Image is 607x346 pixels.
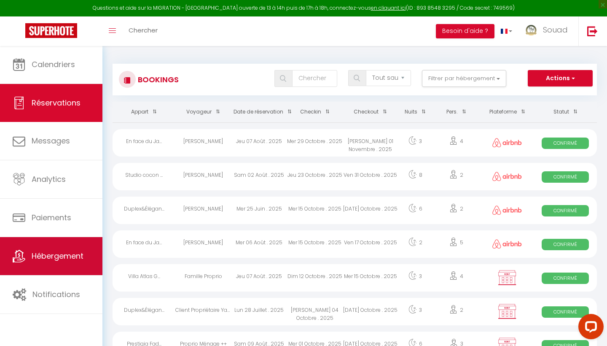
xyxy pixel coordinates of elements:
[572,311,607,346] iframe: LiveChat chat widget
[534,102,597,122] th: Sort by status
[543,24,568,35] span: Souad
[25,23,77,38] img: Super Booking
[136,70,179,89] h3: Bookings
[371,4,406,11] a: en cliquant ici
[436,24,494,38] button: Besoin d'aide ?
[287,102,343,122] th: Sort by checkin
[32,289,80,300] span: Notifications
[422,70,506,87] button: Filtrer par hébergement
[113,102,175,122] th: Sort by rentals
[231,102,287,122] th: Sort by booking date
[525,24,537,36] img: ...
[528,70,593,87] button: Actions
[292,70,337,87] input: Chercher
[587,26,598,36] img: logout
[32,251,83,261] span: Hébergement
[129,26,158,35] span: Chercher
[32,59,75,70] span: Calendriers
[481,102,534,122] th: Sort by channel
[432,102,481,122] th: Sort by people
[398,102,432,122] th: Sort by nights
[518,16,578,46] a: ... Souad
[175,102,231,122] th: Sort by guest
[32,135,70,146] span: Messages
[122,16,164,46] a: Chercher
[343,102,398,122] th: Sort by checkout
[32,97,81,108] span: Réservations
[32,212,71,223] span: Paiements
[32,174,66,184] span: Analytics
